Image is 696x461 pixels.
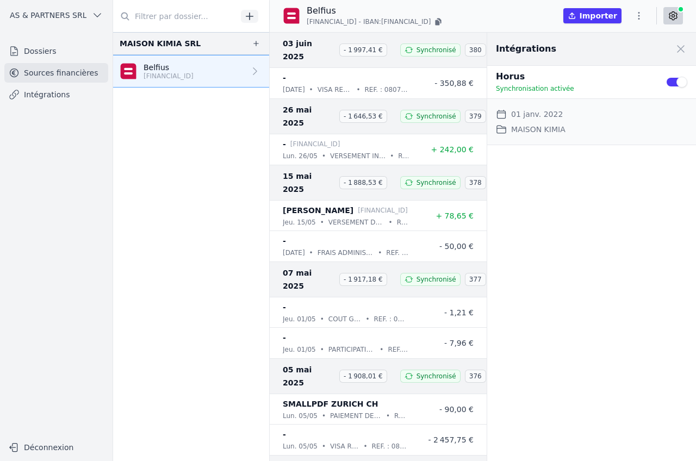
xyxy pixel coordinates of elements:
span: - 90,00 € [439,405,474,414]
span: 26 mai 2025 [283,103,335,129]
p: jeu. 01/05 [283,344,316,355]
span: 03 juin 2025 [283,37,335,63]
span: - 1 917,18 € [339,273,387,286]
p: [DATE] [283,84,305,95]
p: jeu. 15/05 [283,217,316,228]
a: Dossiers [4,41,108,61]
p: - [283,331,286,344]
div: • [363,441,367,452]
dd: MAISON KIMIA [511,123,565,136]
p: jeu. 01/05 [283,314,316,325]
span: Synchronisé [417,275,456,284]
p: VISA RELEVE NUMERO 115 [330,441,359,452]
p: REF. : 0817056029519 VAL. 01-05 [374,314,408,325]
div: • [309,247,313,258]
p: lun. 26/05 [283,151,318,161]
p: [DATE] [283,247,305,258]
div: • [378,247,382,258]
p: VERSEMENT DE [FINANCIAL_ID] [PERSON_NAME] DIFFUSION SARL 116 REF. : 80000018080000100017 VERS [FI... [328,217,384,228]
span: - 1,21 € [444,308,474,317]
p: REF. : 0801U55100677 VAL. 05-05 [394,410,408,421]
p: [FINANCIAL_ID] [290,139,340,149]
div: • [322,441,326,452]
p: REF. : 080G75Q256441 VAL. 26-05 [398,151,408,161]
span: - 1 646,53 € [339,110,387,123]
div: • [389,217,393,228]
input: Filtrer par dossier... [113,7,237,26]
p: VERSEMENT INSTANTANE DE [FINANCIAL_ID] VAN [PERSON_NAME] participation nomadika [PERSON_NAME] REF... [330,151,386,161]
p: lun. 05/05 [283,441,318,452]
span: Synchronisation activée [496,85,574,92]
div: • [320,314,324,325]
p: FRAIS ADMINISTRATIFS SUITE AU DEPASSEMENT DE VOTRE COMPTE PROFESSIONNEL . [318,247,374,258]
span: + 78,65 € [436,211,474,220]
p: lun. 05/05 [283,410,318,421]
p: Belfius [144,62,194,73]
span: + 242,00 € [431,145,474,154]
span: 07 mai 2025 [283,266,335,292]
span: 377 [465,273,486,286]
div: • [380,344,383,355]
p: [FINANCIAL_ID] [358,205,408,216]
span: - [359,17,361,26]
span: 05 mai 2025 [283,363,335,389]
p: - [283,301,286,314]
span: - 1 888,53 € [339,176,387,189]
span: - 1 908,01 € [339,370,387,383]
a: Sources financières [4,63,108,83]
span: - 1 997,41 € [339,43,387,57]
span: 376 [465,370,486,383]
div: • [386,410,390,421]
p: COUT GESTION CARTE DE DEBIT [328,314,362,325]
p: REF. : 486075810 VAL. 15-05 [397,217,408,228]
button: AS & PARTNERS SRL [4,7,108,24]
div: • [320,217,324,228]
span: AS & PARTNERS SRL [10,10,86,21]
p: [FINANCIAL_ID] [144,72,194,80]
dd: 01 janv. 2022 [511,108,563,121]
span: Synchronisé [417,46,456,54]
p: REF. : 0817056050930 VAL. 01-05 [388,344,408,355]
p: - [283,234,286,247]
div: • [322,410,326,421]
img: belfius.png [283,7,300,24]
p: - [283,71,286,84]
div: • [322,151,326,161]
span: Synchronisé [417,372,456,381]
p: [PERSON_NAME] [283,204,353,217]
p: REF. : 0807563248374 VAL. 03-06 [364,84,408,95]
span: - 50,00 € [439,242,474,251]
span: 379 [465,110,486,123]
img: belfius.png [120,63,137,80]
span: Synchronisé [417,112,456,121]
p: Belfius [307,4,444,17]
div: • [309,84,313,95]
span: - 350,88 € [434,79,474,88]
span: - 7,96 € [444,339,474,347]
p: REF. : 0807555254717 VAL. 05-05 [371,441,408,452]
span: IBAN: [FINANCIAL_ID] [363,17,431,26]
div: • [390,151,394,161]
p: - [283,428,286,441]
button: Importer [563,8,622,23]
span: Synchronisé [417,178,456,187]
span: [FINANCIAL_ID] [307,17,357,26]
p: REF. : 084715E000441 VAL. 13-05 [386,247,408,258]
p: Horus [496,70,652,83]
h2: Intégrations [496,42,556,55]
p: SMALLPDF ZURICH CH [283,397,378,410]
span: 378 [465,176,486,189]
span: - 2 457,75 € [428,435,474,444]
p: PARTICIPATION AUX FRAIS DE TENUE DE VOTRE BELFIUS BUSINESS PACK PLUS [328,344,375,355]
span: 15 mai 2025 [283,170,335,196]
p: - [283,138,286,151]
span: 380 [465,43,486,57]
div: • [320,344,324,355]
a: Intégrations [4,85,108,104]
div: MAISON KIMIA SRL [120,37,201,50]
p: PAIEMENT DEBITMASTERCARD 04/05 SMALLPDF ZURICH CH 90,00 EUR CARTE N° [CREDIT_CARD_NUMBER] - Mandi... [330,410,382,421]
p: VISA RELEVE NUMERO 145 [318,84,352,95]
div: • [365,314,369,325]
div: • [356,84,360,95]
a: Belfius [FINANCIAL_ID] [113,55,269,88]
